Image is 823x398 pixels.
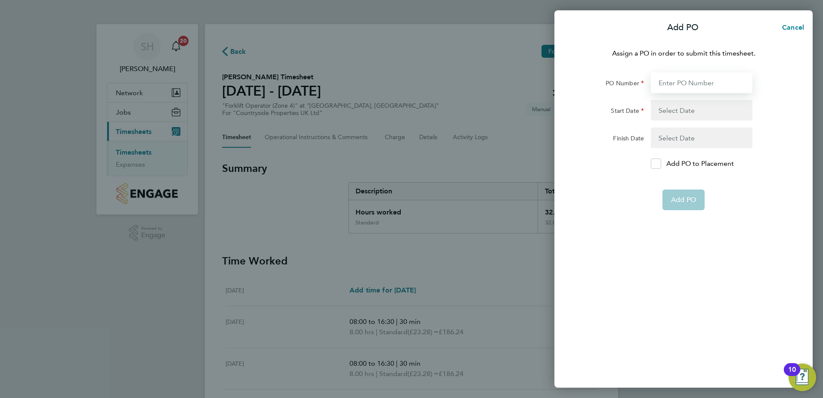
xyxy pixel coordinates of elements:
p: Add PO to Placement [666,159,734,169]
p: Add PO [667,22,699,34]
p: Assign a PO in order to submit this timesheet. [579,48,789,59]
input: Enter PO Number [651,72,752,93]
label: Start Date [611,107,644,117]
label: Finish Date [613,134,644,145]
button: Cancel [768,19,813,36]
div: 10 [788,370,796,381]
span: Cancel [780,23,804,31]
label: PO Number [606,79,644,90]
button: Open Resource Center, 10 new notifications [789,364,816,391]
